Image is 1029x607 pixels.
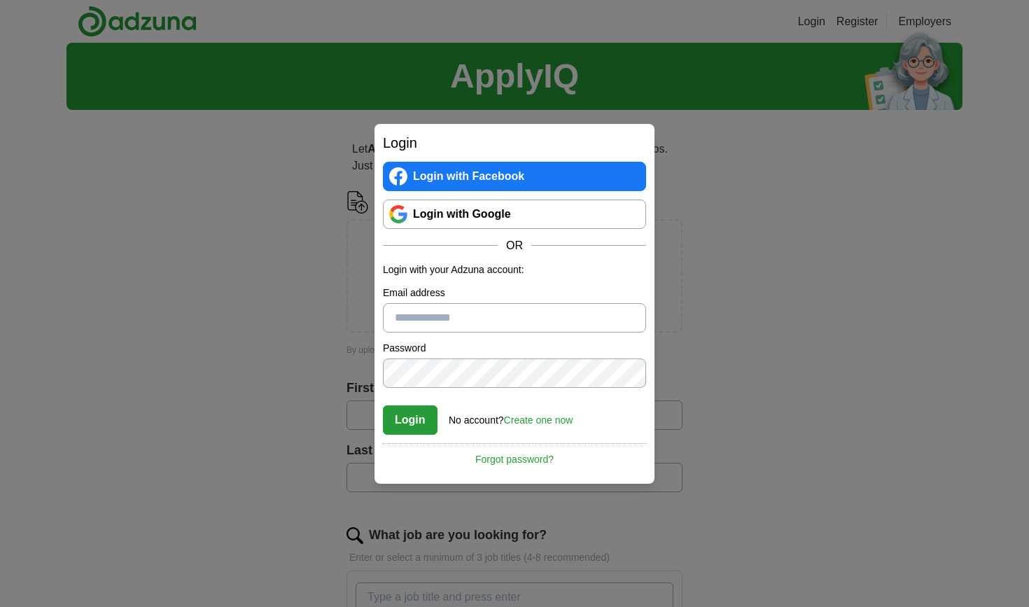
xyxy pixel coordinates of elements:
[383,341,646,356] label: Password
[383,200,646,229] a: Login with Google
[383,286,646,300] label: Email address
[449,405,573,428] div: No account?
[498,237,531,254] span: OR
[383,132,646,153] h2: Login
[504,414,573,426] a: Create one now
[383,443,646,467] a: Forgot password?
[383,405,437,435] button: Login
[383,162,646,191] a: Login with Facebook
[383,263,646,277] p: Login with your Adzuna account:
